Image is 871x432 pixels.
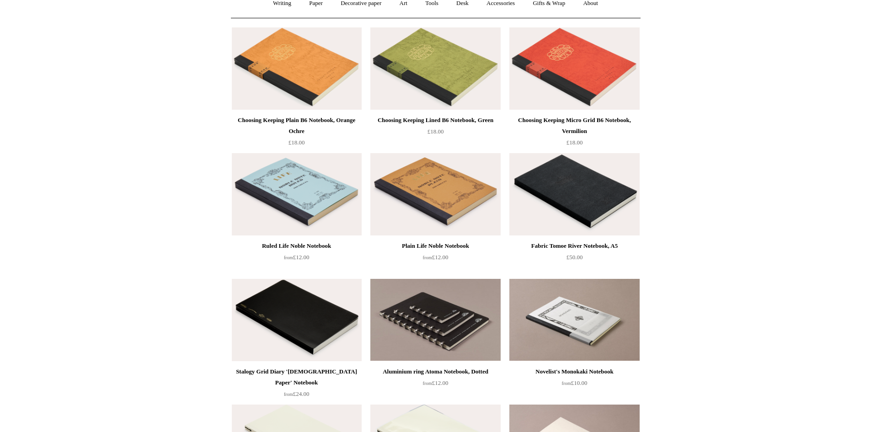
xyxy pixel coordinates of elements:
a: Fabric Tomoe River Notebook, A5 Fabric Tomoe River Notebook, A5 [509,153,639,235]
div: Choosing Keeping Micro Grid B6 Notebook, Vermilion [512,115,637,137]
span: £10.00 [562,379,588,386]
img: Plain Life Noble Notebook [370,153,500,235]
span: £12.00 [284,254,310,261]
a: Novelist's Monokaki Notebook Novelist's Monokaki Notebook [509,279,639,361]
span: £18.00 [566,139,583,146]
a: Choosing Keeping Lined B6 Notebook, Green Choosing Keeping Lined B6 Notebook, Green [370,27,500,110]
div: Plain Life Noble Notebook [373,240,498,251]
a: Stalogy Grid Diary 'Bible Paper' Notebook Stalogy Grid Diary 'Bible Paper' Notebook [232,279,362,361]
span: £12.00 [423,379,449,386]
a: Aluminium ring Atoma Notebook, Dotted from£12.00 [370,366,500,404]
img: Novelist's Monokaki Notebook [509,279,639,361]
span: from [284,255,293,260]
img: Stalogy Grid Diary 'Bible Paper' Notebook [232,279,362,361]
span: £18.00 [289,139,305,146]
img: Choosing Keeping Micro Grid B6 Notebook, Vermilion [509,27,639,110]
img: Fabric Tomoe River Notebook, A5 [509,153,639,235]
div: Fabric Tomoe River Notebook, A5 [512,240,637,251]
div: Novelist's Monokaki Notebook [512,366,637,377]
a: Choosing Keeping Micro Grid B6 Notebook, Vermilion £18.00 [509,115,639,152]
a: Plain Life Noble Notebook from£12.00 [370,240,500,278]
img: Aluminium ring Atoma Notebook, Dotted [370,279,500,361]
a: Choosing Keeping Lined B6 Notebook, Green £18.00 [370,115,500,152]
a: Choosing Keeping Plain B6 Notebook, Orange Ochre Choosing Keeping Plain B6 Notebook, Orange Ochre [232,27,362,110]
span: £18.00 [427,128,444,135]
a: Stalogy Grid Diary '[DEMOGRAPHIC_DATA] Paper' Notebook from£24.00 [232,366,362,404]
a: Fabric Tomoe River Notebook, A5 £50.00 [509,240,639,278]
div: Choosing Keeping Plain B6 Notebook, Orange Ochre [234,115,359,137]
a: Choosing Keeping Micro Grid B6 Notebook, Vermilion Choosing Keeping Micro Grid B6 Notebook, Vermi... [509,27,639,110]
img: Choosing Keeping Plain B6 Notebook, Orange Ochre [232,27,362,110]
a: Plain Life Noble Notebook Plain Life Noble Notebook [370,153,500,235]
span: £12.00 [423,254,449,261]
img: Ruled Life Noble Notebook [232,153,362,235]
a: Ruled Life Noble Notebook from£12.00 [232,240,362,278]
span: from [423,255,432,260]
div: Ruled Life Noble Notebook [234,240,359,251]
span: £24.00 [284,390,310,397]
a: Choosing Keeping Plain B6 Notebook, Orange Ochre £18.00 [232,115,362,152]
span: from [284,392,293,397]
span: from [423,381,432,386]
a: Ruled Life Noble Notebook Ruled Life Noble Notebook [232,153,362,235]
div: Choosing Keeping Lined B6 Notebook, Green [373,115,498,126]
span: £50.00 [566,254,583,261]
a: Aluminium ring Atoma Notebook, Dotted Aluminium ring Atoma Notebook, Dotted [370,279,500,361]
span: from [562,381,571,386]
a: Novelist's Monokaki Notebook from£10.00 [509,366,639,404]
div: Aluminium ring Atoma Notebook, Dotted [373,366,498,377]
div: Stalogy Grid Diary '[DEMOGRAPHIC_DATA] Paper' Notebook [234,366,359,388]
img: Choosing Keeping Lined B6 Notebook, Green [370,27,500,110]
